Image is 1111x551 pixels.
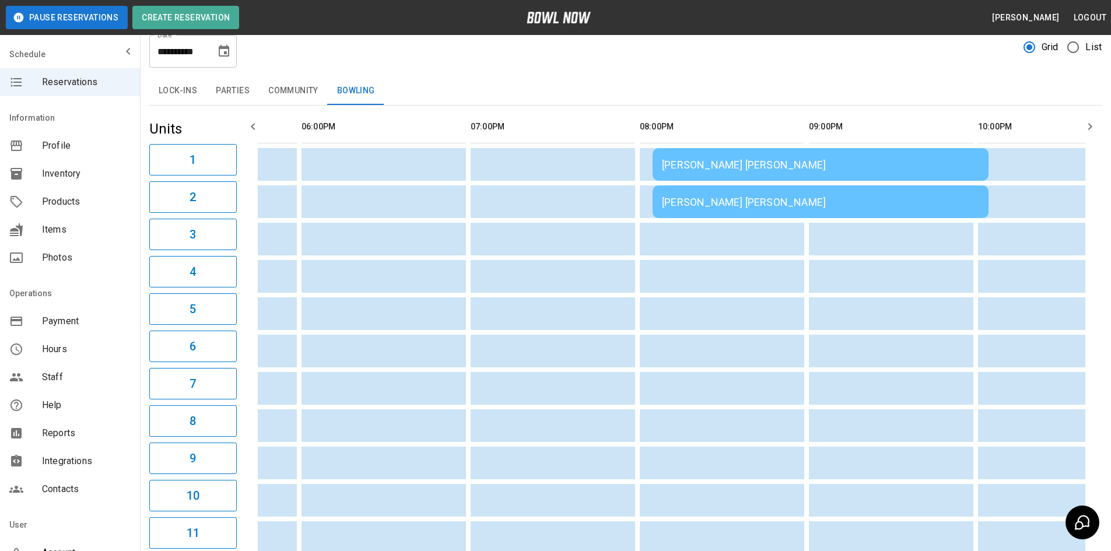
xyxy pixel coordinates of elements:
[190,150,196,169] h6: 1
[149,120,237,138] h5: Units
[328,77,384,105] button: Bowling
[42,167,131,181] span: Inventory
[190,225,196,244] h6: 3
[190,300,196,318] h6: 5
[42,370,131,384] span: Staff
[662,159,979,171] div: [PERSON_NAME] [PERSON_NAME]
[42,454,131,468] span: Integrations
[662,196,979,208] div: [PERSON_NAME] [PERSON_NAME]
[42,342,131,356] span: Hours
[42,482,131,496] span: Contacts
[1085,40,1102,54] span: List
[187,486,199,505] h6: 10
[259,77,328,105] button: Community
[149,77,1102,105] div: inventory tabs
[42,251,131,265] span: Photos
[42,223,131,237] span: Items
[149,256,237,287] button: 4
[187,524,199,542] h6: 11
[42,75,131,89] span: Reservations
[206,77,259,105] button: Parties
[149,144,237,176] button: 1
[190,412,196,430] h6: 8
[149,443,237,474] button: 9
[190,262,196,281] h6: 4
[42,139,131,153] span: Profile
[149,331,237,362] button: 6
[149,517,237,549] button: 11
[42,314,131,328] span: Payment
[190,449,196,468] h6: 9
[1069,7,1111,29] button: Logout
[527,12,591,23] img: logo
[42,195,131,209] span: Products
[149,480,237,511] button: 10
[190,337,196,356] h6: 6
[149,293,237,325] button: 5
[149,368,237,399] button: 7
[6,6,128,29] button: Pause Reservations
[42,426,131,440] span: Reports
[149,181,237,213] button: 2
[132,6,239,29] button: Create Reservation
[190,374,196,393] h6: 7
[149,405,237,437] button: 8
[1042,40,1059,54] span: Grid
[149,77,206,105] button: Lock-ins
[212,40,236,63] button: Choose date, selected date is Aug 23, 2025
[149,219,237,250] button: 3
[190,188,196,206] h6: 2
[42,398,131,412] span: Help
[987,7,1064,29] button: [PERSON_NAME]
